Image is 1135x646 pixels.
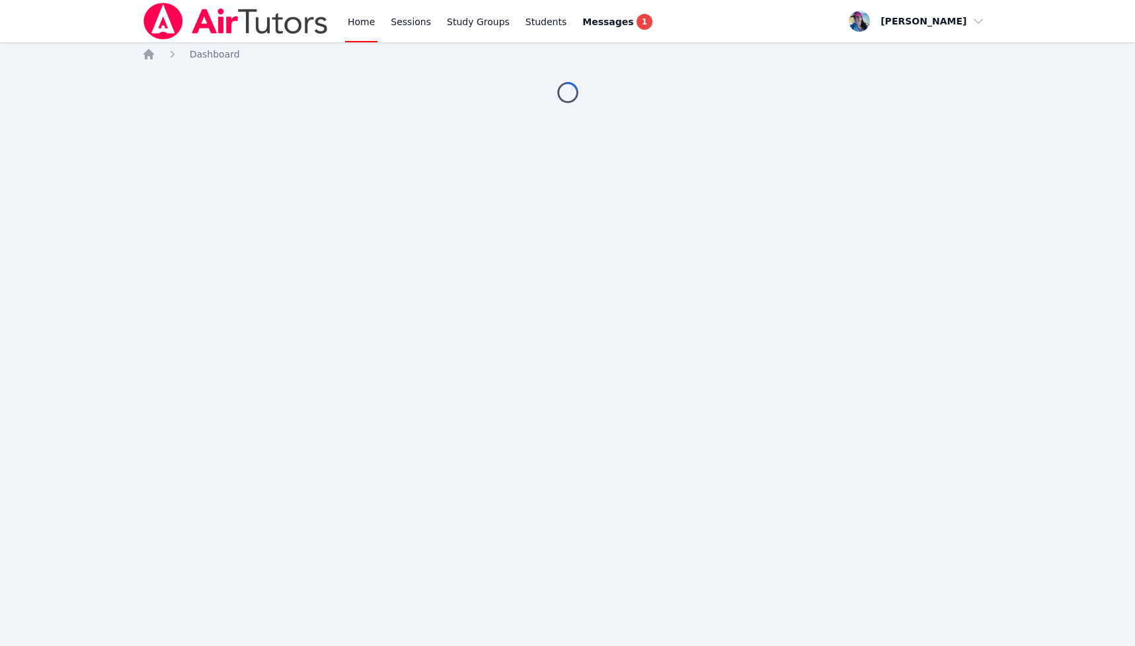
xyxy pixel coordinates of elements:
[142,3,329,40] img: Air Tutors
[190,49,240,60] span: Dashboard
[190,48,240,61] a: Dashboard
[142,48,994,61] nav: Breadcrumb
[582,15,633,28] span: Messages
[637,14,652,30] span: 1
